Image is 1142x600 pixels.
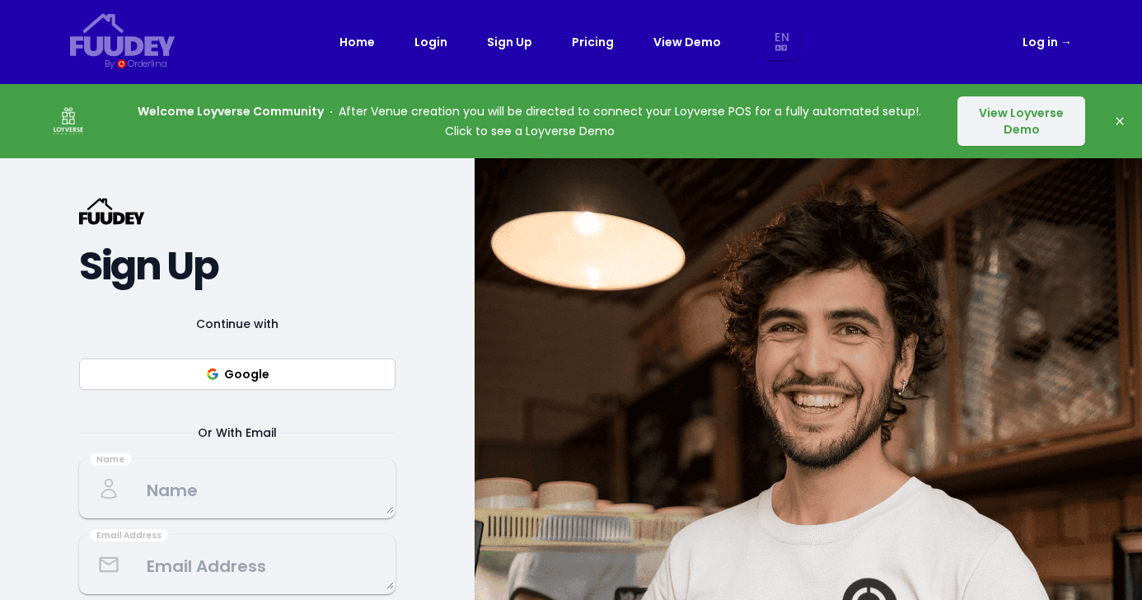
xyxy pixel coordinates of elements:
[339,32,375,52] a: Home
[79,251,395,281] h2: Sign Up
[487,32,532,52] a: Sign Up
[128,57,166,71] div: Orderlina
[414,32,447,52] a: Login
[176,314,298,334] span: Continue with
[90,453,131,466] div: Name
[138,103,324,120] strong: Welcome Loyverse Community
[957,96,1085,146] button: View Loyverse Demo
[90,529,168,542] div: Email Address
[572,32,614,52] a: Pricing
[1060,34,1072,50] span: →
[178,423,297,443] span: Or With Email
[653,32,721,52] a: View Demo
[79,198,145,225] svg: {/* Added fill="currentColor" here */} {/* This rectangle defines the background. Its explicit fi...
[105,57,114,71] div: By
[125,101,934,141] p: After Venue creation you will be directed to connect your Loyverse POS for a fully automated setu...
[79,359,395,390] button: Google
[1023,32,1072,52] a: Log in
[70,13,176,57] svg: {/* Added fill="currentColor" here */} {/* This rectangle defines the background. Its explicit fi...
